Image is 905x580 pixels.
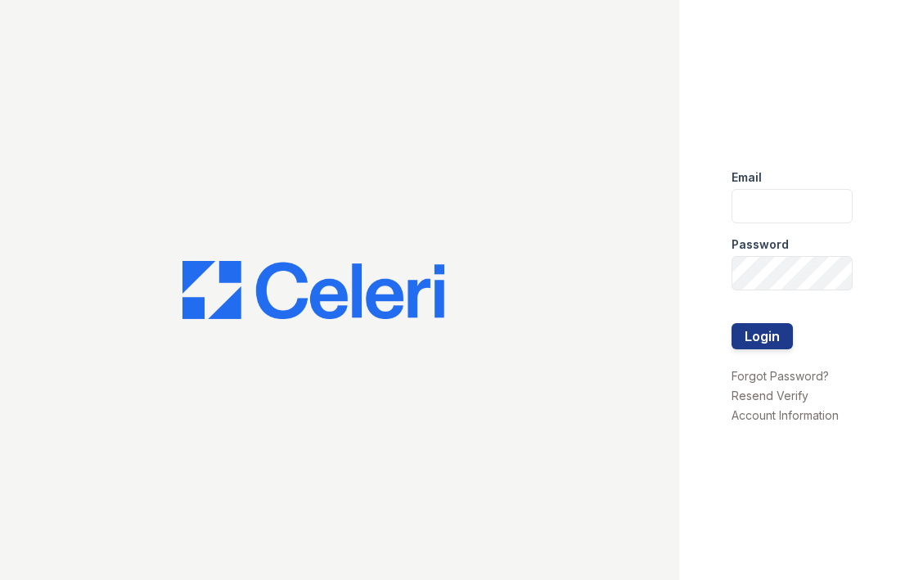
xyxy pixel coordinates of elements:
[732,323,793,349] button: Login
[732,169,762,186] label: Email
[732,236,789,253] label: Password
[182,261,444,320] img: CE_Logo_Blue-a8612792a0a2168367f1c8372b55b34899dd931a85d93a1a3d3e32e68fde9ad4.png
[732,369,829,383] a: Forgot Password?
[732,389,839,422] a: Resend Verify Account Information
